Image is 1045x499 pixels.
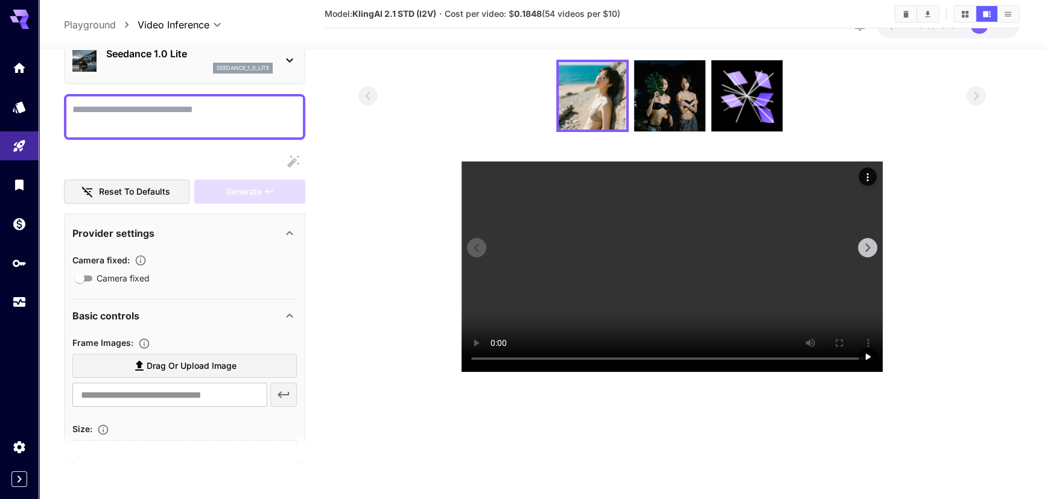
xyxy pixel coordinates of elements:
span: $12.57 [889,20,918,30]
span: Video Inference [138,17,209,32]
div: Basic controls [72,302,297,331]
div: Provider settings [72,219,297,248]
div: Actions [859,168,877,186]
div: Home [12,60,27,75]
button: Show videos in list view [997,6,1018,22]
span: credits left [918,20,961,30]
button: Show videos in grid view [954,6,976,22]
div: Play video [859,348,877,366]
span: Model: [325,8,436,19]
span: Size : [72,424,92,434]
p: seedance_1_0_lite [217,64,269,72]
span: Frame Images : [72,338,133,348]
button: Clear videos [895,6,916,22]
nav: breadcrumb [64,17,138,32]
div: Seedance 1.0 Liteseedance_1_0_lite [72,42,297,78]
button: Adjust the dimensions of the generated image by specifying its width and height in pixels, or sel... [92,424,114,436]
p: · [439,7,442,21]
label: Drag or upload image [72,354,297,378]
a: Playground [64,17,116,32]
div: Playground [12,139,27,154]
div: Library [12,177,27,192]
span: Camera fixed : [72,255,130,265]
button: Expand sidebar [11,471,27,487]
p: Seedance 1.0 Lite [106,46,273,61]
button: Show videos in video view [976,6,997,22]
div: Usage [12,295,27,310]
p: Basic controls [72,309,139,324]
div: Clear videosDownload All [894,5,939,23]
span: Cost per video: $ (54 videos per $10) [445,8,620,19]
div: Models [12,99,27,115]
b: 0.1848 [514,8,542,19]
div: Settings [12,439,27,454]
div: Wallet [12,216,27,231]
button: Reset to defaults [64,180,189,204]
span: Drag or upload image [147,359,237,374]
p: Provider settings [72,226,154,240]
button: Upload frame images. [133,337,155,350]
img: 9MH1AfAAAABklEQVQDALh6R6UuRm44AAAAAElFTkSuQmCC [559,62,626,130]
div: API Keys [12,256,27,271]
img: bDb0JwAAAAZJREFUAwBJuc1wtKBheQAAAABJRU5ErkJggg== [634,60,705,131]
div: Show videos in grid viewShow videos in video viewShow videos in list view [953,5,1020,23]
b: KlingAI 2.1 STD (I2V) [352,8,436,19]
span: Camera fixed [97,272,150,284]
button: Download All [917,6,938,22]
